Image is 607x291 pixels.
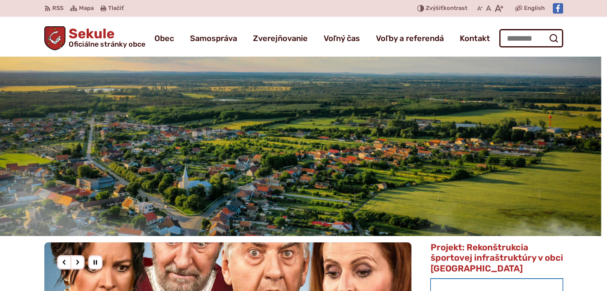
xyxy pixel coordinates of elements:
[190,27,237,49] a: Samospráva
[57,255,71,269] div: Predošlý slajd
[376,27,444,49] a: Voľby a referendá
[69,41,145,48] span: Oficiálne stránky obce
[426,5,443,12] span: Zvýšiť
[70,255,85,269] div: Nasledujúci slajd
[524,4,545,13] span: English
[44,26,146,50] a: Logo Sekule, prejsť na domovskú stránku.
[324,27,360,49] a: Voľný čas
[65,27,145,48] h1: Sekule
[154,27,174,49] a: Obec
[79,4,94,13] span: Mapa
[430,242,563,274] span: Projekt: Rekonštrukcia športovej infraštruktúry v obci [GEOGRAPHIC_DATA]
[88,255,103,269] div: Pozastaviť pohyb slajdera
[52,4,63,13] span: RSS
[460,27,490,49] a: Kontakt
[253,27,308,49] a: Zverejňovanie
[522,4,546,13] a: English
[44,26,66,50] img: Prejsť na domovskú stránku
[426,5,467,12] span: kontrast
[108,5,124,12] span: Tlačiť
[553,3,563,14] img: Prejsť na Facebook stránku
